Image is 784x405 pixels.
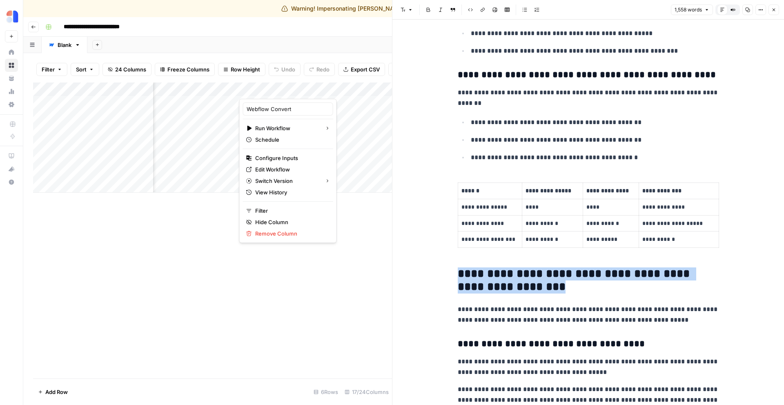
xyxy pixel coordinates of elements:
button: 24 Columns [102,63,151,76]
span: Add Row [45,388,68,396]
div: 17/24 Columns [341,385,392,398]
span: Edit Workflow [255,165,327,174]
button: Row Height [218,63,265,76]
span: Schedule [255,136,327,144]
img: Ammo Logo [5,9,20,24]
div: 6 Rows [310,385,341,398]
a: Settings [5,98,18,111]
span: Hide Column [255,218,327,226]
button: Help + Support [5,176,18,189]
span: Switch Version [255,177,318,185]
div: Warning! Impersonating [PERSON_NAME][EMAIL_ADDRESS][DOMAIN_NAME] [281,4,503,13]
span: 24 Columns [115,65,146,73]
span: Filter [255,207,327,215]
button: Add Row [33,385,73,398]
span: Row Height [231,65,260,73]
span: Remove Column [255,229,327,238]
button: What's new? [5,162,18,176]
button: Workspace: Ammo [5,7,18,27]
a: Your Data [5,72,18,85]
div: Blank [58,41,71,49]
button: Sort [71,63,99,76]
span: Run Workflow [255,124,318,132]
a: AirOps Academy [5,149,18,162]
a: Browse [5,59,18,72]
span: Undo [281,65,295,73]
span: 1,558 words [675,6,702,13]
button: Freeze Columns [155,63,215,76]
a: Blank [42,37,87,53]
span: Sort [76,65,87,73]
a: Home [5,46,18,59]
button: Filter [36,63,67,76]
span: Export CSV [351,65,380,73]
span: Freeze Columns [167,65,209,73]
button: Redo [304,63,335,76]
span: View History [255,188,327,196]
a: Usage [5,85,18,98]
span: Filter [42,65,55,73]
span: Configure Inputs [255,154,327,162]
span: Redo [316,65,330,73]
div: What's new? [5,163,18,175]
button: Undo [269,63,301,76]
button: 1,558 words [671,4,713,15]
button: Export CSV [338,63,385,76]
